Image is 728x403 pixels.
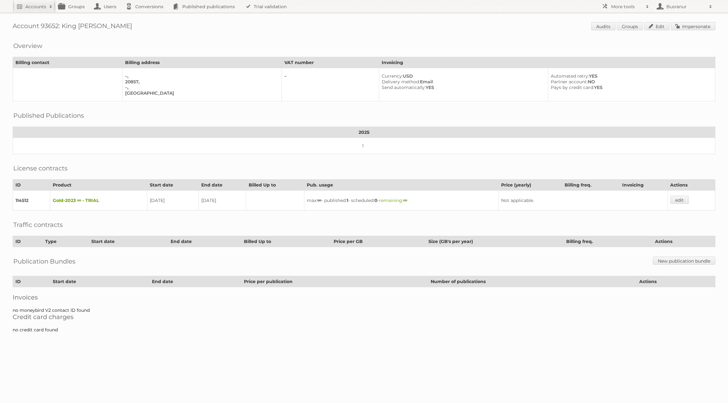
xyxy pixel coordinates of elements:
span: remaining: [379,198,407,203]
h2: More tools [611,3,643,10]
span: Partner account: [551,79,588,85]
th: Start date [88,236,168,247]
th: Actions [637,276,715,287]
span: Currency: [382,73,403,79]
strong: 1 [347,198,348,203]
div: YES [551,73,710,79]
th: Start date [147,180,198,191]
th: Product [50,180,147,191]
h2: Busranur [665,3,706,10]
th: Price per GB [331,236,426,247]
th: Number of publications [428,276,636,287]
td: 114512 [13,191,50,210]
th: Billing freq. [562,180,620,191]
div: USD [382,73,543,79]
th: End date [168,236,241,247]
th: Actions [652,236,715,247]
th: Price (yearly) [498,180,562,191]
td: [DATE] [147,191,198,210]
th: Size (GB's per year) [426,236,564,247]
th: ID [13,236,43,247]
h2: Traffic contracts [13,220,63,229]
a: New publication bundle [653,257,715,265]
h1: Account 93652: King [PERSON_NAME] [13,22,715,32]
span: Send automatically: [382,85,426,90]
div: 20857, [125,79,276,85]
strong: ∞ [403,198,407,203]
a: Impersonate [671,22,715,30]
div: YES [382,85,543,90]
div: [GEOGRAPHIC_DATA] [125,90,276,96]
td: [DATE] [198,191,246,210]
th: End date [198,180,246,191]
div: Email [382,79,543,85]
th: Billing freq. [564,236,652,247]
h2: License contracts [13,163,68,173]
th: Billing contact [13,57,123,68]
strong: ∞ [317,198,321,203]
th: End date [149,276,241,287]
h2: Published Publications [13,111,84,120]
th: Type [42,236,88,247]
td: Gold-2023 ∞ - TRIAL [50,191,147,210]
th: VAT number [282,57,379,68]
div: –, [125,85,276,90]
td: max: - published: - scheduled: - [304,191,498,210]
th: Actions [668,180,715,191]
strong: 0 [374,198,378,203]
th: ID [13,276,50,287]
h2: Accounts [25,3,46,10]
td: Not applicable. [498,191,668,210]
th: Price per publication [241,276,428,287]
div: –, [125,73,276,79]
a: Edit [644,22,670,30]
th: ID [13,180,50,191]
th: Pub. usage [304,180,498,191]
span: Pays by credit card: [551,85,594,90]
a: Audits [591,22,616,30]
th: Invoicing [379,57,715,68]
th: Invoicing [620,180,668,191]
span: Automated retry: [551,73,589,79]
a: edit [670,196,689,204]
h2: Overview [13,41,42,50]
th: 2025 [13,127,715,138]
th: Start date [50,276,149,287]
div: YES [551,85,710,90]
td: 1 [13,138,715,154]
h2: Invoices [13,293,715,301]
h2: Publication Bundles [13,257,76,266]
th: Billing address [123,57,282,68]
a: Groups [617,22,643,30]
div: NO [551,79,710,85]
h2: Credit card charges [13,313,715,321]
th: Billed Up to [241,236,331,247]
td: – [282,68,379,101]
th: Billed Up to [246,180,304,191]
span: Delivery method: [382,79,420,85]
